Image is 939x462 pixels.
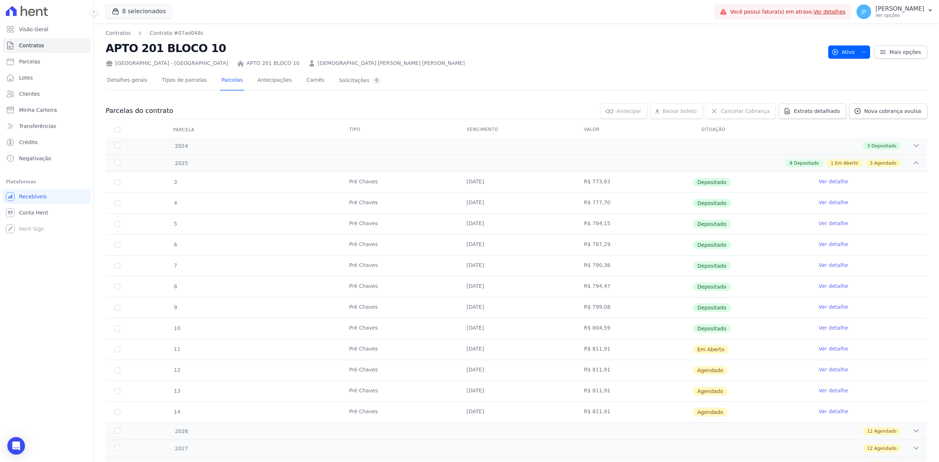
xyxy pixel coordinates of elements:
[19,106,57,114] span: Minha Carteira
[114,346,120,352] input: default
[790,160,793,166] span: 8
[3,38,91,53] a: Contratos
[693,241,731,249] span: Depositado
[693,345,729,354] span: Em Aberto
[575,402,693,422] td: R$ 811,91
[819,261,848,269] a: Ver detalhe
[575,122,693,137] th: Valor
[819,408,848,415] a: Ver detalhe
[575,235,693,255] td: R$ 787,29
[870,160,873,166] span: 3
[19,26,48,33] span: Visão Geral
[161,71,208,91] a: Tipos de parcelas
[372,77,381,84] div: 0
[874,45,927,59] a: Mais opções
[876,12,924,18] p: Ver opções
[6,177,88,186] div: Plataformas
[173,200,177,206] span: 4
[819,366,848,373] a: Ver detalhe
[150,29,204,37] a: Contrato #07ad048c
[114,179,120,185] input: Só é possível selecionar pagamentos em aberto
[173,304,177,310] span: 9
[693,282,731,291] span: Depositado
[458,381,575,401] td: [DATE]
[114,388,120,394] input: default
[340,318,458,339] td: Pré Chaves
[106,106,173,115] h3: Parcelas do contrato
[693,122,810,137] th: Situação
[819,345,848,352] a: Ver detalhe
[305,71,326,91] a: Carnês
[794,107,840,115] span: Extrato detalhado
[693,178,731,187] span: Depositado
[340,235,458,255] td: Pré Chaves
[458,235,575,255] td: [DATE]
[173,388,180,394] span: 13
[106,29,204,37] nav: Breadcrumb
[114,367,120,373] input: default
[458,172,575,192] td: [DATE]
[340,381,458,401] td: Pré Chaves
[175,142,188,150] span: 2024
[173,325,180,331] span: 10
[458,214,575,234] td: [DATE]
[575,193,693,213] td: R$ 777,70
[779,103,846,119] a: Extrato detalhado
[864,107,921,115] span: Nova cobrança avulsa
[575,297,693,318] td: R$ 799,08
[862,9,866,14] span: JP
[7,437,25,455] div: Open Intercom Messenger
[340,402,458,422] td: Pré Chaves
[340,276,458,297] td: Pré Chaves
[693,220,731,228] span: Depositado
[114,242,120,248] input: Só é possível selecionar pagamentos em aberto
[19,155,51,162] span: Negativação
[832,45,855,59] span: Ativo
[872,143,896,149] span: Depositado
[458,256,575,276] td: [DATE]
[575,276,693,297] td: R$ 794,47
[106,40,822,56] h2: APTO 201 BLOCO 10
[340,256,458,276] td: Pré Chaves
[114,221,120,227] input: Só é possível selecionar pagamentos em aberto
[220,71,244,91] a: Parcelas
[876,5,924,12] p: [PERSON_NAME]
[173,221,177,227] span: 5
[340,214,458,234] td: Pré Chaves
[173,283,177,289] span: 8
[3,151,91,166] a: Negativação
[819,387,848,394] a: Ver detalhe
[814,9,846,15] a: Ver detalhes
[794,160,819,166] span: Depositado
[19,139,38,146] span: Crédito
[458,402,575,422] td: [DATE]
[3,22,91,37] a: Visão Geral
[173,263,177,268] span: 7
[819,220,848,227] a: Ver detalhe
[340,297,458,318] td: Pré Chaves
[164,122,203,137] div: Parcela
[575,256,693,276] td: R$ 790,36
[693,324,731,333] span: Depositado
[173,367,180,373] span: 12
[889,48,921,56] span: Mais opções
[831,160,834,166] span: 1
[3,135,91,150] a: Crédito
[3,70,91,85] a: Lotes
[106,4,172,18] button: 8 selecionados
[19,74,33,81] span: Lotes
[340,122,458,137] th: Tipo
[173,179,177,185] span: 3
[458,193,575,213] td: [DATE]
[106,29,131,37] a: Contratos
[3,189,91,204] a: Recebíveis
[693,261,731,270] span: Depositado
[340,193,458,213] td: Pré Chaves
[3,205,91,220] a: Conta Hent
[173,409,180,415] span: 14
[114,263,120,269] input: Só é possível selecionar pagamentos em aberto
[693,387,728,396] span: Agendado
[575,360,693,381] td: R$ 811,91
[458,297,575,318] td: [DATE]
[175,159,188,167] span: 2025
